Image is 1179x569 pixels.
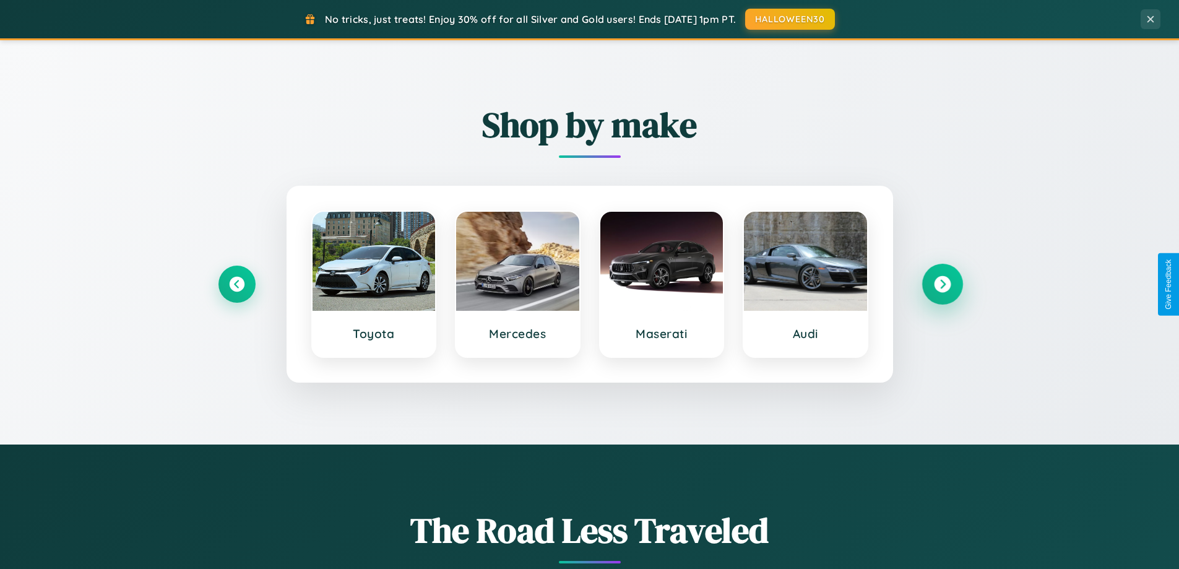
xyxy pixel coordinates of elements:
h2: Shop by make [218,101,961,149]
button: HALLOWEEN30 [745,9,835,30]
h3: Maserati [613,326,711,341]
h3: Audi [756,326,855,341]
h1: The Road Less Traveled [218,506,961,554]
h3: Mercedes [469,326,567,341]
span: No tricks, just treats! Enjoy 30% off for all Silver and Gold users! Ends [DATE] 1pm PT. [325,13,736,25]
h3: Toyota [325,326,423,341]
div: Give Feedback [1164,259,1173,310]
